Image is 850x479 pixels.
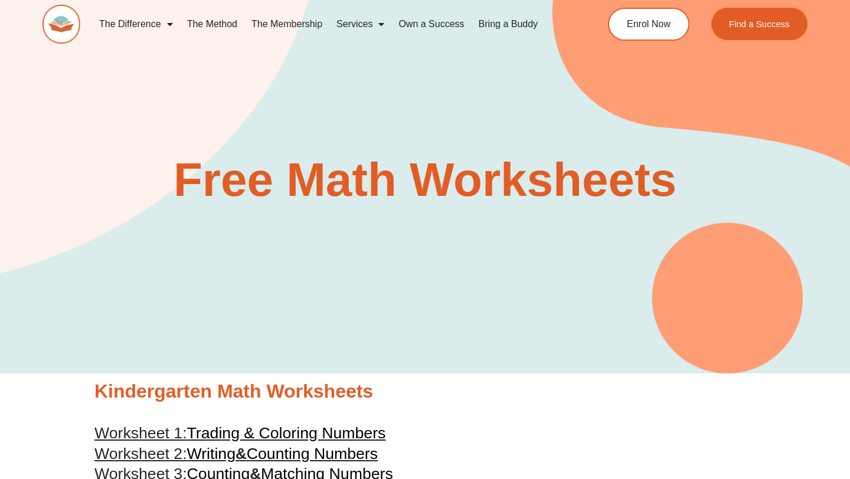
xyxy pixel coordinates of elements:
span: Enrol Now [627,19,671,29]
a: The Difference [92,11,180,38]
a: The Membership [244,11,329,38]
span: Find a Success [729,19,790,28]
span: Worksheet 1: [94,424,187,442]
a: Bring a Buddy [472,11,545,38]
a: Own a Success [391,11,471,38]
a: Services [329,11,391,38]
span: Writing [187,445,236,462]
h2: Free Math Worksheets [89,156,761,204]
span: Worksheet 2: [94,445,187,462]
span: Trading & Coloring Numbers [187,424,386,442]
a: Enrol Now [608,8,689,41]
iframe: Chat Widget [648,346,850,479]
nav: Menu [92,11,564,38]
a: Worksheet 2:Writing&Counting Numbers [94,445,378,462]
a: Find a Success [711,8,807,40]
a: The Method [180,11,244,38]
span: Counting Numbers [247,445,378,462]
h2: Kindergarten Math Worksheets [94,379,756,404]
a: Worksheet 1:Trading & Coloring Numbers [94,424,385,442]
